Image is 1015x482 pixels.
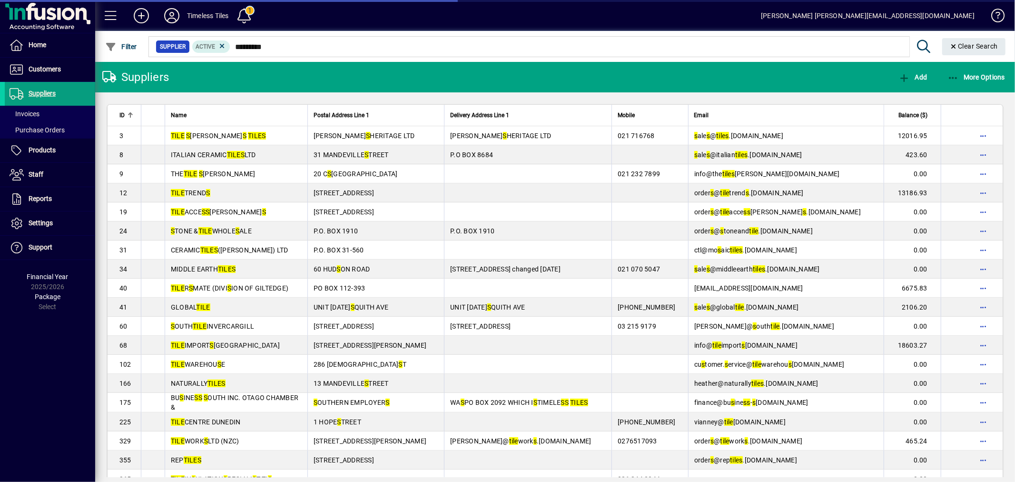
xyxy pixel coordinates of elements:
[710,189,714,197] em: s
[206,208,209,216] em: S
[450,132,552,140] span: [PERSON_NAME] HERITAGE LTD
[724,418,733,426] em: tile
[241,151,245,159] em: S
[731,170,735,178] em: s
[751,380,760,387] em: tile
[200,246,214,254] em: TILE
[976,414,991,430] button: More options
[503,132,507,140] em: S
[976,166,991,181] button: More options
[171,341,280,349] span: IMPORT [GEOGRAPHIC_DATA]
[119,208,128,216] span: 19
[314,132,415,140] span: [PERSON_NAME] HERITAGE LTD
[184,456,197,464] em: TILE
[976,395,991,410] button: More options
[716,132,725,140] em: tile
[29,195,52,202] span: Reports
[694,110,709,120] span: Email
[221,380,225,387] em: S
[10,126,65,134] span: Purchase Orders
[5,211,95,235] a: Settings
[5,187,95,211] a: Reports
[314,399,390,406] span: OUTHERN EMPLOYER
[945,69,1008,86] button: More Options
[884,374,941,393] td: 0.00
[725,132,729,140] em: s
[884,317,941,336] td: 0.00
[509,437,518,445] em: tile
[762,265,765,273] em: s
[119,110,135,120] div: ID
[202,208,206,216] em: S
[618,322,656,330] span: 03 215 9179
[744,208,747,216] em: s
[788,361,792,368] em: s
[618,418,676,426] span: [PHONE_NUMBER]
[450,265,561,273] span: [STREET_ADDRESS] changed [DATE]
[195,394,198,402] em: S
[192,40,230,53] mat-chip: Activation Status: Active
[119,399,131,406] span: 175
[884,412,941,432] td: 0.00
[976,223,991,239] button: More options
[232,265,236,273] em: S
[461,399,464,406] em: S
[171,110,187,120] span: Name
[561,399,565,406] em: S
[771,322,780,330] em: tile
[707,303,710,311] em: s
[171,265,236,273] span: MIDDLE EARTH
[694,246,797,254] span: ctl@mo aic .[DOMAIN_NAME]
[314,208,374,216] span: [STREET_ADDRESS]
[196,43,216,50] span: Active
[314,341,426,349] span: [STREET_ADDRESS][PERSON_NAME]
[171,110,302,120] div: Name
[533,437,537,445] em: s
[198,227,212,235] em: TILE
[119,227,128,235] span: 24
[198,394,202,402] em: S
[618,265,660,273] span: 021 070 5047
[119,341,128,349] span: 68
[29,41,46,49] span: Home
[171,394,298,411] span: BU INE OUTH INC. OTAGO CHAMBER &
[884,260,941,279] td: 0.00
[314,110,369,120] span: Postal Address Line 1
[199,170,203,178] em: S
[160,42,186,51] span: Supplier
[618,303,676,311] span: [PHONE_NUMBER]
[119,437,131,445] span: 329
[694,227,813,235] span: order @ toneand .[DOMAIN_NAME]
[119,380,131,387] span: 166
[5,122,95,138] a: Purchase Orders
[884,355,941,374] td: 0.00
[262,132,266,140] em: S
[450,151,493,159] span: P.O BOX 8684
[884,298,941,317] td: 2106.20
[186,132,190,140] em: S
[976,376,991,391] button: More options
[365,380,368,387] em: S
[119,170,123,178] span: 9
[184,170,197,178] em: TILE
[119,265,128,273] span: 34
[171,341,185,349] em: TILE
[694,151,802,159] span: ale @italian .[DOMAIN_NAME]
[204,394,207,402] em: S
[450,227,494,235] span: P.O. BOX 1910
[119,284,128,292] span: 40
[171,208,185,216] em: TILE
[5,163,95,187] a: Staff
[102,70,169,85] div: Suppliers
[210,341,214,349] em: S
[450,303,525,311] span: UNIT [DATE] QUITH AVE
[171,437,185,445] em: TILE
[217,361,221,368] em: S
[976,357,991,372] button: More options
[884,432,941,451] td: 465.24
[803,208,806,216] em: s
[399,361,403,368] em: S
[207,380,221,387] em: TILE
[214,246,218,254] em: S
[314,227,358,235] span: P.O. BOX 1910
